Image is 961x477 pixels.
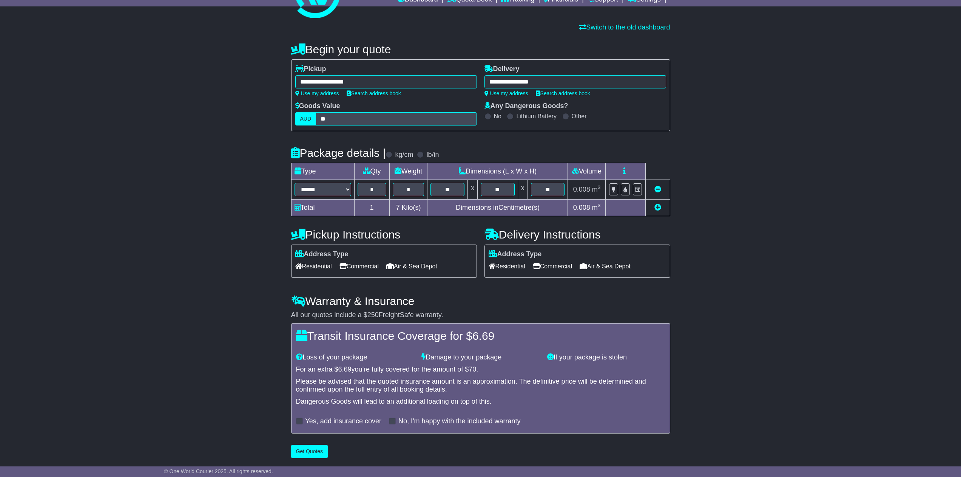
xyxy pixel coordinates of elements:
[580,260,631,272] span: Air & Sea Depot
[295,260,332,272] span: Residential
[292,353,418,362] div: Loss of your package
[389,163,427,180] td: Weight
[305,417,381,426] label: Yes, add insurance cover
[291,445,328,458] button: Get Quotes
[291,200,354,216] td: Total
[543,353,669,362] div: If your package is stolen
[573,204,590,211] span: 0.008
[347,90,401,96] a: Search address book
[291,295,670,307] h4: Warranty & Insurance
[386,260,437,272] span: Air & Sea Depot
[395,151,413,159] label: kg/cm
[518,180,528,200] td: x
[472,330,494,342] span: 6.69
[398,417,521,426] label: No, I'm happy with the included warranty
[295,65,326,73] label: Pickup
[654,186,661,193] a: Remove this item
[427,200,568,216] td: Dimensions in Centimetre(s)
[296,378,665,394] div: Please be advised that the quoted insurance amount is an approximation. The definitive price will...
[354,200,389,216] td: 1
[367,311,379,319] span: 250
[291,163,354,180] td: Type
[468,180,478,200] td: x
[494,113,501,120] label: No
[426,151,439,159] label: lb/in
[516,113,557,120] label: Lithium Battery
[536,90,590,96] a: Search address book
[339,260,379,272] span: Commercial
[533,260,572,272] span: Commercial
[484,90,528,96] a: Use my address
[296,365,665,374] div: For an extra $ you're fully covered for the amount of $ .
[396,204,400,211] span: 7
[573,186,590,193] span: 0.008
[164,468,273,474] span: © One World Courier 2025. All rights reserved.
[427,163,568,180] td: Dimensions (L x W x H)
[484,65,520,73] label: Delivery
[579,23,670,31] a: Switch to the old dashboard
[295,112,316,125] label: AUD
[291,311,670,319] div: All our quotes include a $ FreightSafe warranty.
[291,147,386,159] h4: Package details |
[295,90,339,96] a: Use my address
[484,228,670,241] h4: Delivery Instructions
[354,163,389,180] td: Qty
[296,330,665,342] h4: Transit Insurance Coverage for $
[295,250,349,259] label: Address Type
[598,184,601,190] sup: 3
[572,113,587,120] label: Other
[568,163,606,180] td: Volume
[592,204,601,211] span: m
[418,353,543,362] div: Damage to your package
[291,228,477,241] h4: Pickup Instructions
[489,250,542,259] label: Address Type
[484,102,568,110] label: Any Dangerous Goods?
[654,204,661,211] a: Add new item
[469,365,476,373] span: 70
[592,186,601,193] span: m
[489,260,525,272] span: Residential
[338,365,352,373] span: 6.69
[389,200,427,216] td: Kilo(s)
[295,102,340,110] label: Goods Value
[598,203,601,208] sup: 3
[291,43,670,56] h4: Begin your quote
[296,398,665,406] div: Dangerous Goods will lead to an additional loading on top of this.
